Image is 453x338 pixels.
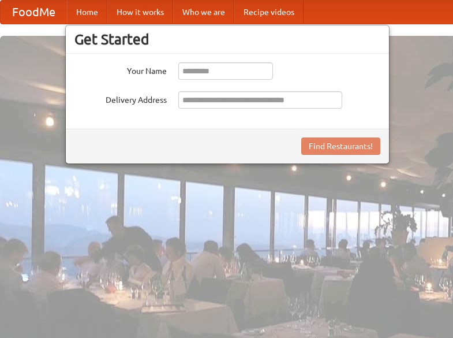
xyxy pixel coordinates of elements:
[74,31,380,48] h3: Get Started
[173,1,234,24] a: Who we are
[1,1,67,24] a: FoodMe
[301,138,380,155] button: Find Restaurants!
[234,1,304,24] a: Recipe videos
[74,62,167,77] label: Your Name
[67,1,107,24] a: Home
[107,1,173,24] a: How it works
[74,91,167,106] label: Delivery Address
